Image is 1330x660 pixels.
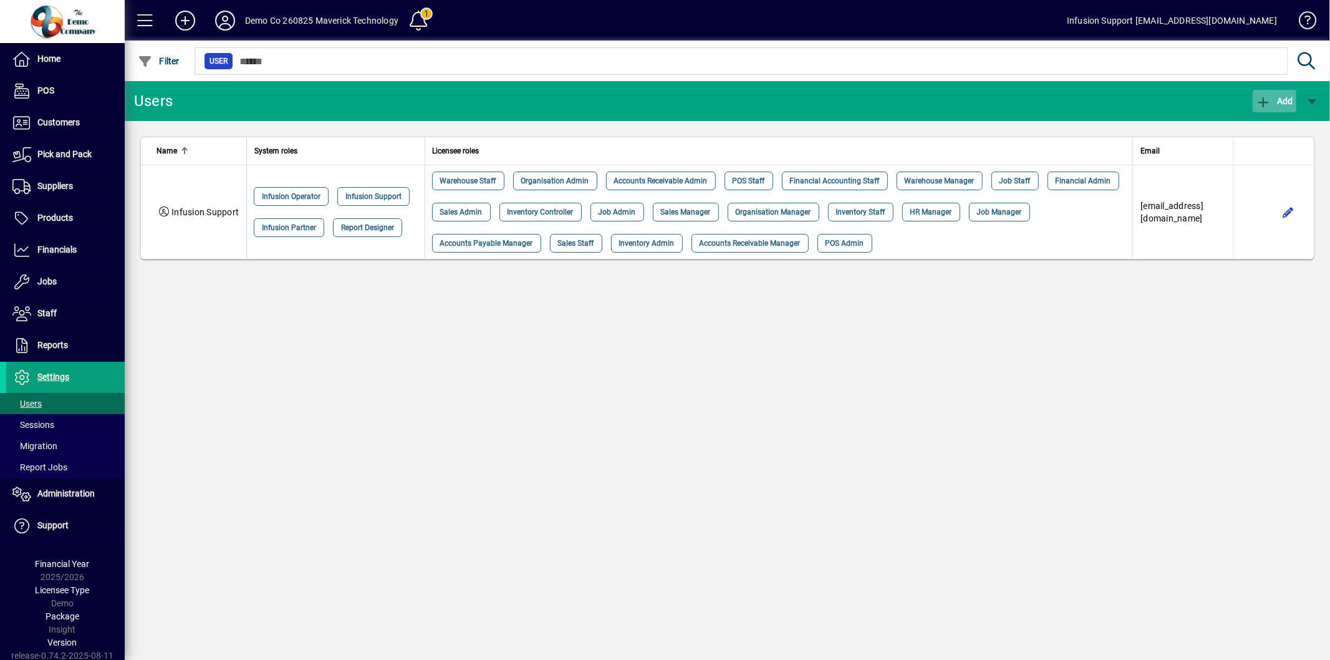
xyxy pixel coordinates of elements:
span: Add [1256,96,1293,106]
span: Reports [37,340,68,350]
span: Sales Manager [661,206,711,218]
span: Products [37,213,73,223]
span: Accounts Receivable Admin [614,175,708,187]
span: Sessions [12,420,54,430]
span: Report Jobs [12,462,67,472]
span: Organisation Admin [521,175,589,187]
button: Filter [135,50,183,72]
a: Suppliers [6,171,125,202]
div: Name [157,144,239,158]
button: Add [165,9,205,32]
span: Infusion Support [171,207,239,217]
a: Knowledge Base [1289,2,1314,43]
span: Warehouse Staff [440,175,496,187]
span: Report Designer [341,221,394,234]
a: Migration [6,435,125,457]
a: Financials [6,235,125,266]
a: Home [6,44,125,75]
a: Jobs [6,266,125,298]
div: Demo Co 260825 Maverick Technology [245,11,398,31]
span: Pick and Pack [37,149,92,159]
a: Customers [6,107,125,138]
span: Inventory Staff [836,206,885,218]
span: Sales Staff [558,237,594,250]
a: Administration [6,478,125,510]
div: Users [134,91,187,111]
span: Financials [37,245,77,255]
span: Home [37,54,60,64]
span: System roles [254,144,297,158]
span: Accounts Receivable Manager [700,237,801,250]
span: Job Staff [1000,175,1031,187]
span: Financial Year [36,559,90,569]
button: Profile [205,9,245,32]
a: Staff [6,298,125,329]
span: Inventory Controller [508,206,574,218]
button: Add [1253,90,1296,112]
span: Name [157,144,177,158]
span: Accounts Payable Manager [440,237,533,250]
span: User [210,55,228,67]
span: Email [1140,144,1160,158]
span: POS Admin [826,237,864,250]
span: POS [37,85,54,95]
span: POS Staff [733,175,765,187]
a: Support [6,510,125,541]
span: Administration [37,488,95,498]
span: Warehouse Manager [905,175,975,187]
span: Licensee Type [36,585,90,595]
a: Sessions [6,414,125,435]
span: Organisation Manager [736,206,811,218]
a: Report Jobs [6,457,125,478]
span: Job Manager [977,206,1022,218]
span: Filter [138,56,180,66]
a: POS [6,75,125,107]
span: Job Admin [599,206,636,218]
span: Version [48,638,77,648]
span: [EMAIL_ADDRESS][DOMAIN_NAME] [1140,201,1203,223]
span: Infusion Partner [262,221,316,234]
div: Infusion Support [EMAIL_ADDRESS][DOMAIN_NAME] [1067,11,1277,31]
span: Jobs [37,276,57,286]
span: Staff [37,308,57,318]
a: Products [6,203,125,234]
a: Users [6,393,125,414]
button: Edit [1278,202,1298,222]
span: HR Manager [910,206,952,218]
a: Pick and Pack [6,139,125,170]
span: Inventory Admin [619,237,675,250]
a: Reports [6,330,125,361]
span: Financial Accounting Staff [790,175,880,187]
span: Financial Admin [1056,175,1111,187]
span: Licensee roles [433,144,479,158]
span: Settings [37,372,69,382]
span: Support [37,520,69,530]
span: Users [12,399,42,409]
span: Migration [12,441,57,451]
span: Sales Admin [440,206,483,218]
span: Infusion Support [345,190,402,203]
span: Package [46,611,79,621]
span: Infusion Operator [262,190,320,203]
span: Suppliers [37,181,73,191]
span: Customers [37,117,80,127]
